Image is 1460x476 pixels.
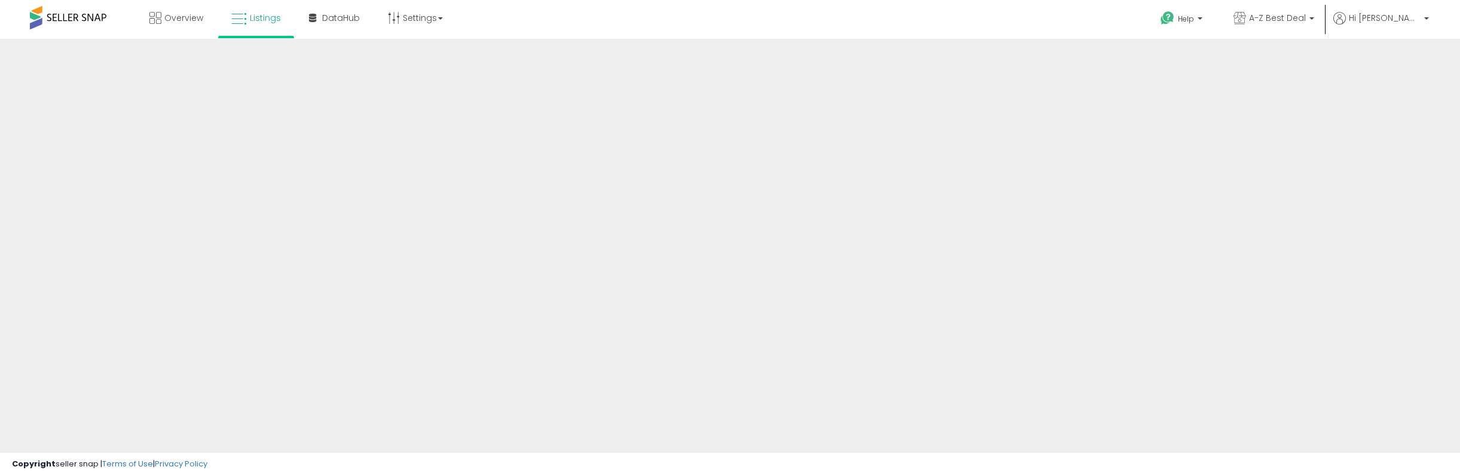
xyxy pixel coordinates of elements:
[164,12,203,24] span: Overview
[1151,2,1214,39] a: Help
[1178,14,1194,24] span: Help
[1249,12,1306,24] span: A-Z Best Deal
[322,12,360,24] span: DataHub
[12,459,207,470] div: seller snap | |
[102,458,153,469] a: Terms of Use
[1349,12,1421,24] span: Hi [PERSON_NAME]
[1160,11,1175,26] i: Get Help
[1333,12,1429,39] a: Hi [PERSON_NAME]
[155,458,207,469] a: Privacy Policy
[12,458,56,469] strong: Copyright
[250,12,281,24] span: Listings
